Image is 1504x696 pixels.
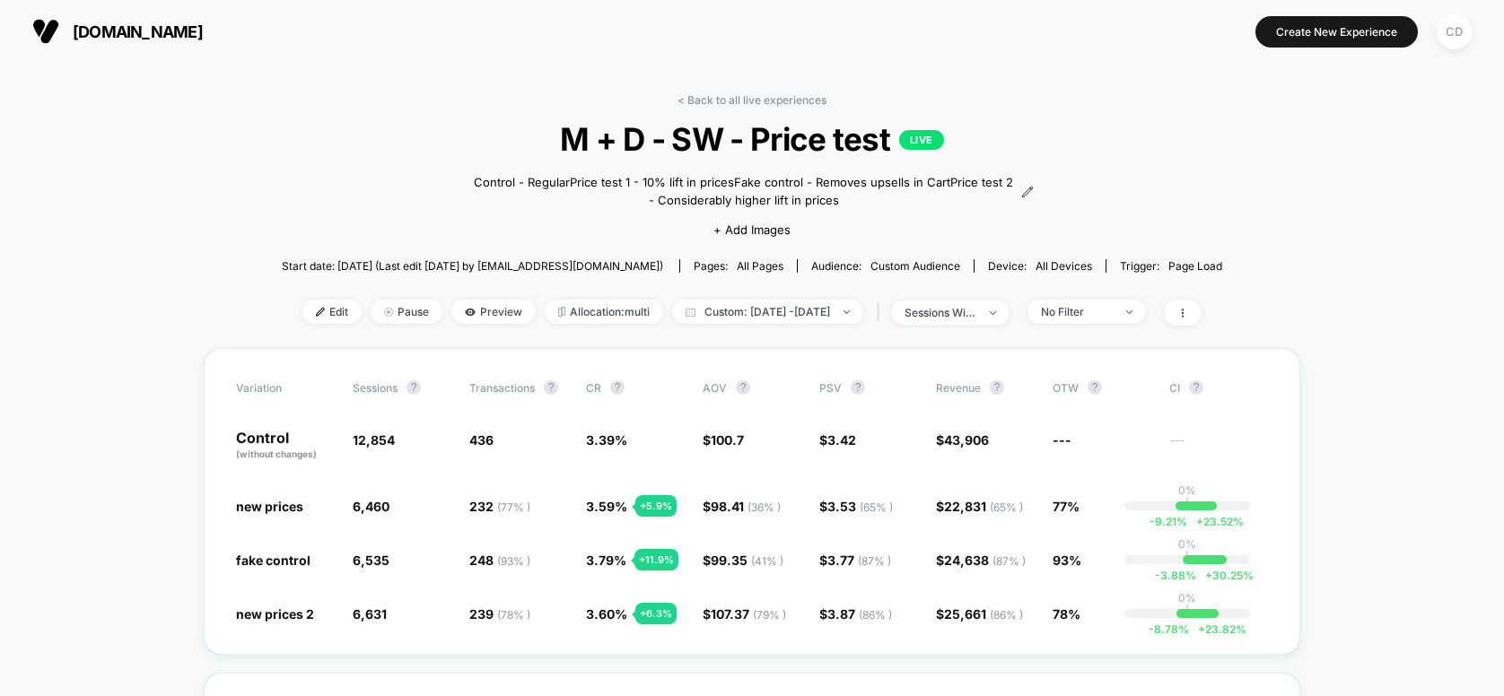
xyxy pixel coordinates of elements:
[586,606,627,622] span: 3.60 %
[469,381,535,395] span: Transactions
[1053,432,1071,448] span: ---
[1088,380,1102,395] button: ?
[236,552,310,568] span: fake control
[858,554,891,568] span: ( 87 % )
[497,500,530,514] span: ( 77 % )
[736,380,750,395] button: ?
[827,606,892,622] span: 3.87
[384,308,393,317] img: end
[469,606,530,622] span: 239
[558,307,565,317] img: rebalance
[944,552,1026,568] span: 24,638
[1185,497,1189,510] p: |
[451,300,536,324] span: Preview
[586,432,627,448] span: 3.39 %
[353,606,387,622] span: 6,631
[974,259,1106,273] span: Device:
[944,499,1023,514] span: 22,831
[329,120,1176,158] span: M + D - SW - Price test
[371,300,442,324] span: Pause
[1169,435,1268,461] span: ---
[827,499,893,514] span: 3.53
[819,381,842,395] span: PSV
[1185,551,1189,564] p: |
[302,300,362,324] span: Edit
[905,306,976,319] div: sessions with impression
[353,381,398,395] span: Sessions
[634,549,678,570] div: + 11.9 %
[851,380,865,395] button: ?
[1169,380,1268,395] span: CI
[497,554,530,568] span: ( 93 % )
[1126,310,1132,314] img: end
[1189,380,1203,395] button: ?
[844,310,850,314] img: end
[544,380,558,395] button: ?
[703,432,744,448] span: $
[1053,606,1080,622] span: 78%
[316,308,325,317] img: edit
[944,432,989,448] span: 43,906
[470,174,1018,209] span: Control - RegularPrice test 1 - 10% lift in pricesFake control - Removes upsells in CartPrice tes...
[1155,569,1196,582] span: -3.88 %
[236,448,317,459] span: (without changes)
[1036,259,1092,273] span: all devices
[1196,515,1203,528] span: +
[703,499,781,514] span: $
[936,499,1023,514] span: $
[992,554,1026,568] span: ( 87 % )
[936,606,1023,622] span: $
[1053,552,1081,568] span: 93%
[635,495,677,517] div: + 5.9 %
[1178,591,1196,605] p: 0%
[586,499,627,514] span: 3.59 %
[32,18,59,45] img: Visually logo
[678,93,826,107] a: < Back to all live experiences
[990,500,1023,514] span: ( 65 % )
[1168,259,1222,273] span: Page Load
[1120,259,1222,273] div: Trigger:
[753,608,786,622] span: ( 79 % )
[686,308,695,317] img: calendar
[236,431,335,461] p: Control
[27,17,208,46] button: [DOMAIN_NAME]
[353,432,395,448] span: 12,854
[73,22,203,41] span: [DOMAIN_NAME]
[469,499,530,514] span: 232
[819,499,893,514] span: $
[711,499,781,514] span: 98.41
[827,432,856,448] span: 3.42
[1178,537,1196,551] p: 0%
[737,259,783,273] span: all pages
[1255,16,1418,48] button: Create New Experience
[703,552,783,568] span: $
[1149,622,1189,636] span: -8.78 %
[936,552,1026,568] span: $
[819,606,892,622] span: $
[586,552,626,568] span: 3.79 %
[353,499,389,514] span: 6,460
[811,259,960,273] div: Audience:
[827,552,891,568] span: 3.77
[1205,569,1212,582] span: +
[1196,569,1254,582] span: 30.25 %
[990,380,1004,395] button: ?
[703,606,786,622] span: $
[819,552,891,568] span: $
[407,380,421,395] button: ?
[860,500,893,514] span: ( 65 % )
[872,300,891,326] span: |
[751,554,783,568] span: ( 41 % )
[936,381,981,395] span: Revenue
[236,499,303,514] span: new prices
[748,500,781,514] span: ( 36 % )
[1198,622,1205,636] span: +
[236,606,314,622] span: new prices 2
[610,380,625,395] button: ?
[282,259,663,273] span: Start date: [DATE] (Last edit [DATE] by [EMAIL_ADDRESS][DOMAIN_NAME])
[497,608,530,622] span: ( 78 % )
[1150,515,1187,528] span: -9.21 %
[1178,483,1196,497] p: 0%
[586,381,601,395] span: CR
[936,432,989,448] span: $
